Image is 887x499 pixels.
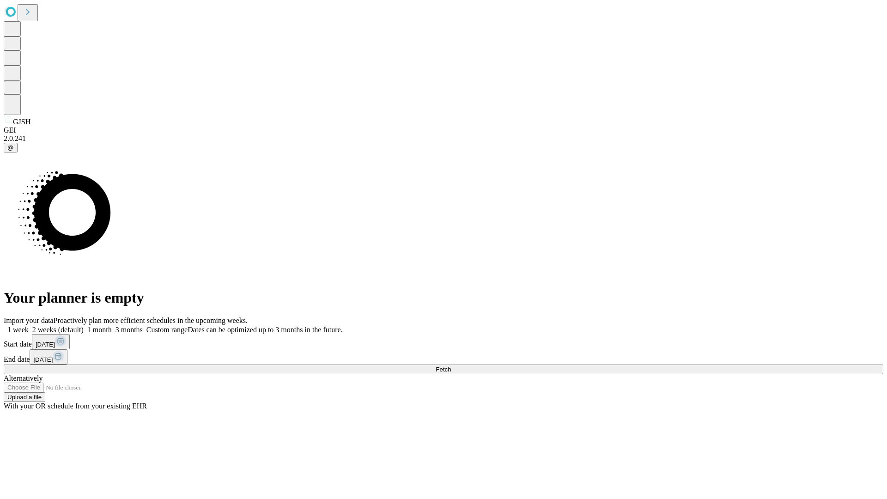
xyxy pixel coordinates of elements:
span: Proactively plan more efficient schedules in the upcoming weeks. [54,316,248,324]
div: 2.0.241 [4,134,883,143]
div: End date [4,349,883,365]
span: With your OR schedule from your existing EHR [4,402,147,410]
span: Fetch [436,366,451,373]
button: [DATE] [32,334,70,349]
span: Dates can be optimized up to 3 months in the future. [188,326,342,334]
span: [DATE] [36,341,55,348]
span: Alternatively [4,374,43,382]
button: @ [4,143,18,152]
span: 2 weeks (default) [32,326,84,334]
span: 1 week [7,326,29,334]
span: 1 month [87,326,112,334]
h1: Your planner is empty [4,289,883,306]
span: GJSH [13,118,30,126]
button: Fetch [4,365,883,374]
button: [DATE] [30,349,67,365]
span: Custom range [146,326,188,334]
span: [DATE] [33,356,53,363]
div: GEI [4,126,883,134]
span: @ [7,144,14,151]
div: Start date [4,334,883,349]
span: Import your data [4,316,54,324]
span: 3 months [115,326,143,334]
button: Upload a file [4,392,45,402]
